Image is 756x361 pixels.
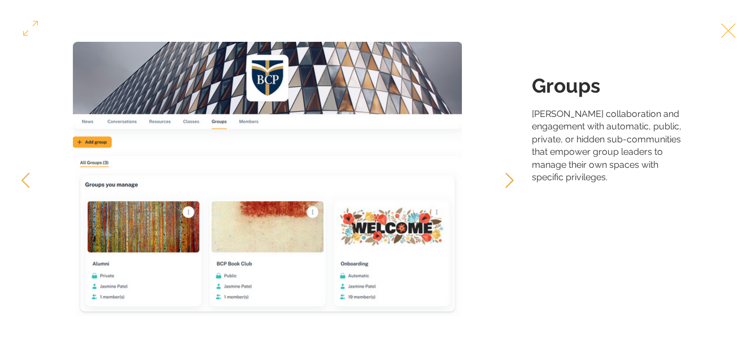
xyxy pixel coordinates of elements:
[20,15,41,40] button: Open in fullscreen
[718,17,739,42] button: Exit expand mode
[495,167,523,195] button: Next Item
[531,73,688,98] h1: Groups
[531,108,688,184] div: [PERSON_NAME] collaboration and engagement with automatic, public, private, or hidden sub-communi...
[11,167,40,195] button: Previous Item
